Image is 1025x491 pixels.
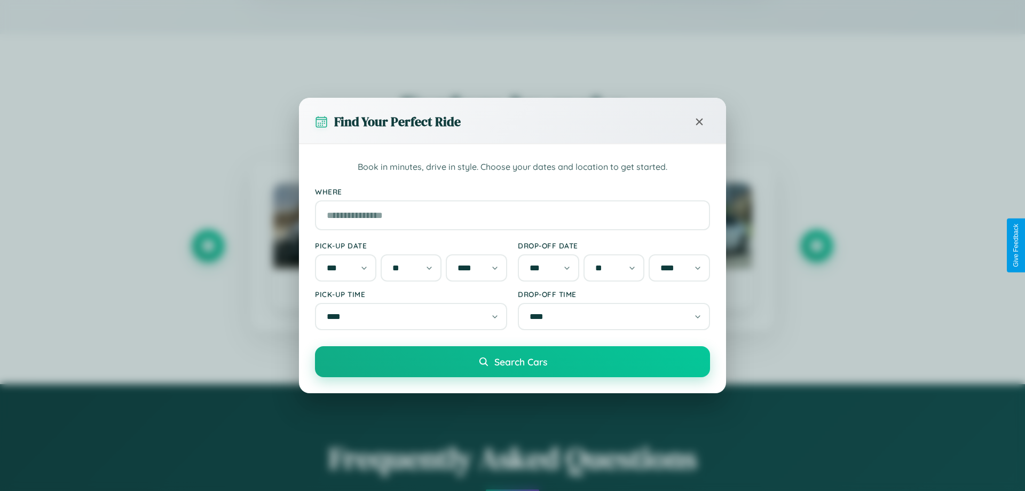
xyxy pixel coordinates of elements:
[334,113,461,130] h3: Find Your Perfect Ride
[315,241,507,250] label: Pick-up Date
[518,241,710,250] label: Drop-off Date
[518,290,710,299] label: Drop-off Time
[494,356,547,368] span: Search Cars
[315,346,710,377] button: Search Cars
[315,290,507,299] label: Pick-up Time
[315,160,710,174] p: Book in minutes, drive in style. Choose your dates and location to get started.
[315,187,710,196] label: Where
